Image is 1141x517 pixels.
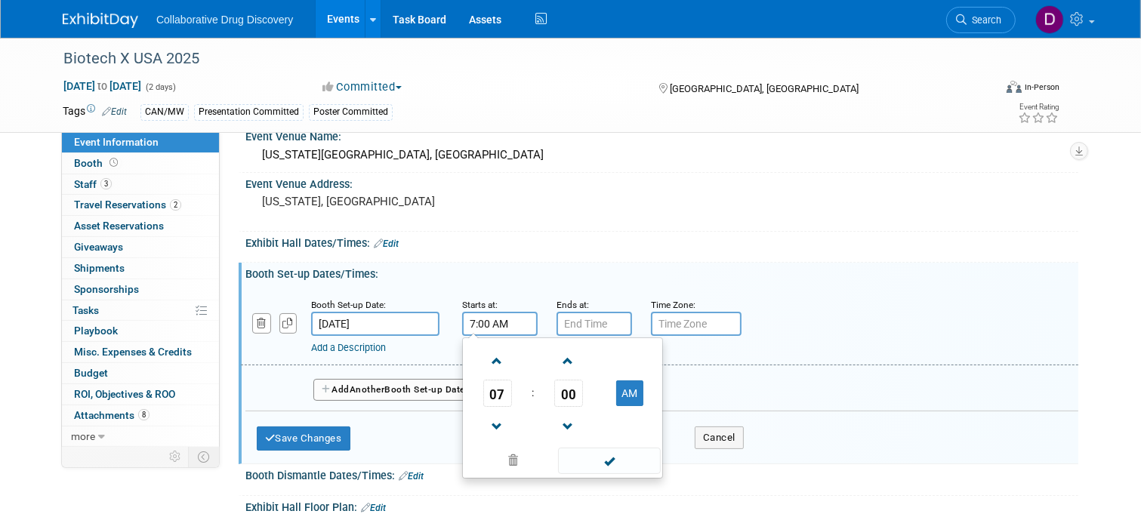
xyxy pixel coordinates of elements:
[62,405,219,426] a: Attachments8
[72,304,99,316] span: Tasks
[695,426,744,449] button: Cancel
[62,174,219,195] a: Staff3
[245,232,1078,251] div: Exhibit Hall Dates/Times:
[144,82,176,92] span: (2 days)
[245,173,1078,192] div: Event Venue Address:
[529,380,537,407] td: :
[162,447,189,466] td: Personalize Event Tab Strip
[194,104,304,120] div: Presentation Committed
[62,258,219,279] a: Shipments
[63,103,127,121] td: Tags
[309,104,393,120] div: Poster Committed
[1024,82,1059,93] div: In-Person
[466,451,560,472] a: Clear selection
[311,342,386,353] a: Add a Description
[74,220,164,232] span: Asset Reservations
[62,279,219,300] a: Sponsorships
[318,79,408,95] button: Committed
[1035,5,1064,34] img: Daniel Castro
[63,79,142,93] span: [DATE] [DATE]
[138,409,150,420] span: 8
[62,132,219,152] a: Event Information
[74,157,121,169] span: Booth
[170,199,181,211] span: 2
[245,125,1078,144] div: Event Venue Name:
[245,263,1078,282] div: Booth Set-up Dates/Times:
[62,153,219,174] a: Booth
[257,426,350,451] button: Save Changes
[311,300,386,310] small: Booth Set-up Date:
[257,143,1067,167] div: [US_STATE][GEOGRAPHIC_DATA], [GEOGRAPHIC_DATA]
[616,380,643,406] button: AM
[262,195,576,208] pre: [US_STATE], [GEOGRAPHIC_DATA]
[557,312,632,336] input: End Time
[912,78,1059,101] div: Event Format
[106,157,121,168] span: Booth not reserved yet
[313,379,473,402] button: AddAnotherBooth Set-up Date
[245,464,1078,484] div: Booth Dismantle Dates/Times:
[62,300,219,321] a: Tasks
[946,7,1016,33] a: Search
[62,216,219,236] a: Asset Reservations
[62,363,219,383] a: Budget
[651,300,695,310] small: Time Zone:
[74,388,175,400] span: ROI, Objectives & ROO
[374,238,399,249] a: Edit
[140,104,189,120] div: CAN/MW
[74,367,108,379] span: Budget
[189,447,220,466] td: Toggle Event Tabs
[74,346,192,358] span: Misc. Expenses & Credits
[483,380,512,407] span: Pick Hour
[58,45,975,72] div: Biotech X USA 2025
[554,407,583,445] a: Decrement Minute
[102,106,127,117] a: Edit
[557,451,661,472] a: Done
[651,312,742,336] input: Time Zone
[311,312,439,336] input: Date
[554,341,583,380] a: Increment Minute
[74,262,125,274] span: Shipments
[554,380,583,407] span: Pick Minute
[74,325,118,337] span: Playbook
[62,195,219,215] a: Travel Reservations2
[74,198,181,211] span: Travel Reservations
[1007,81,1022,93] img: Format-Inperson.png
[483,341,512,380] a: Increment Hour
[557,300,589,310] small: Ends at:
[350,384,385,395] span: Another
[62,237,219,257] a: Giveaways
[62,384,219,405] a: ROI, Objectives & ROO
[62,342,219,362] a: Misc. Expenses & Credits
[245,496,1078,515] div: Exhibit Hall Floor Plan:
[361,503,386,513] a: Edit
[967,14,1001,26] span: Search
[74,409,150,421] span: Attachments
[74,136,159,148] span: Event Information
[483,407,512,445] a: Decrement Hour
[71,430,95,442] span: more
[156,14,293,26] span: Collaborative Drug Discovery
[74,283,139,295] span: Sponsorships
[63,13,138,28] img: ExhibitDay
[462,312,538,336] input: Start Time
[399,471,424,482] a: Edit
[62,321,219,341] a: Playbook
[671,83,859,94] span: [GEOGRAPHIC_DATA], [GEOGRAPHIC_DATA]
[462,300,498,310] small: Starts at:
[1018,103,1059,111] div: Event Rating
[74,178,112,190] span: Staff
[95,80,109,92] span: to
[74,241,123,253] span: Giveaways
[100,178,112,189] span: 3
[62,426,219,447] a: more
